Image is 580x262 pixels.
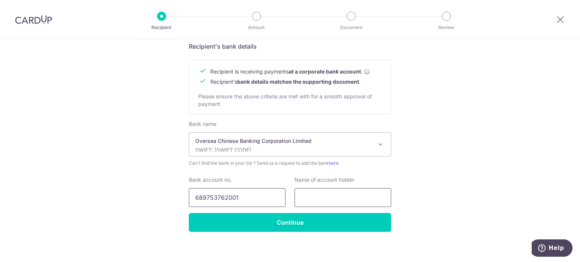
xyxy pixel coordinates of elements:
span: Oversea Chinese Banking Corporation Limited [189,133,391,156]
p: Recipient [134,24,190,31]
input: Continue [189,213,391,232]
span: Help [17,5,32,12]
label: Bank name [189,120,216,128]
span: Please ensure the above criteria are met with for a smooth approval of payment. [198,93,372,107]
span: Recipient is receiving payments . [210,68,370,75]
b: bank details matches the supporting document [237,78,359,85]
iframe: Opens a widget where you can find more information [532,239,572,258]
img: CardUp [15,15,52,24]
span: Can't find the bank in your list ? Send us a request to add the bank [189,159,391,167]
span: Oversea Chinese Banking Corporation Limited [189,132,391,156]
p: Oversea Chinese Banking Corporation Limited [195,137,373,145]
a: here [329,160,339,166]
p: Review [418,24,474,31]
p: SWIFT: [SWIFT_CODE] [195,146,373,154]
p: Amount [228,24,284,31]
span: Recipient’s . [210,78,361,85]
label: Name of account holder [295,176,354,184]
label: Bank account no. [189,176,232,184]
b: at a corporate bank account [289,68,361,75]
h5: Recipient's bank details [189,42,391,51]
p: Document [323,24,379,31]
